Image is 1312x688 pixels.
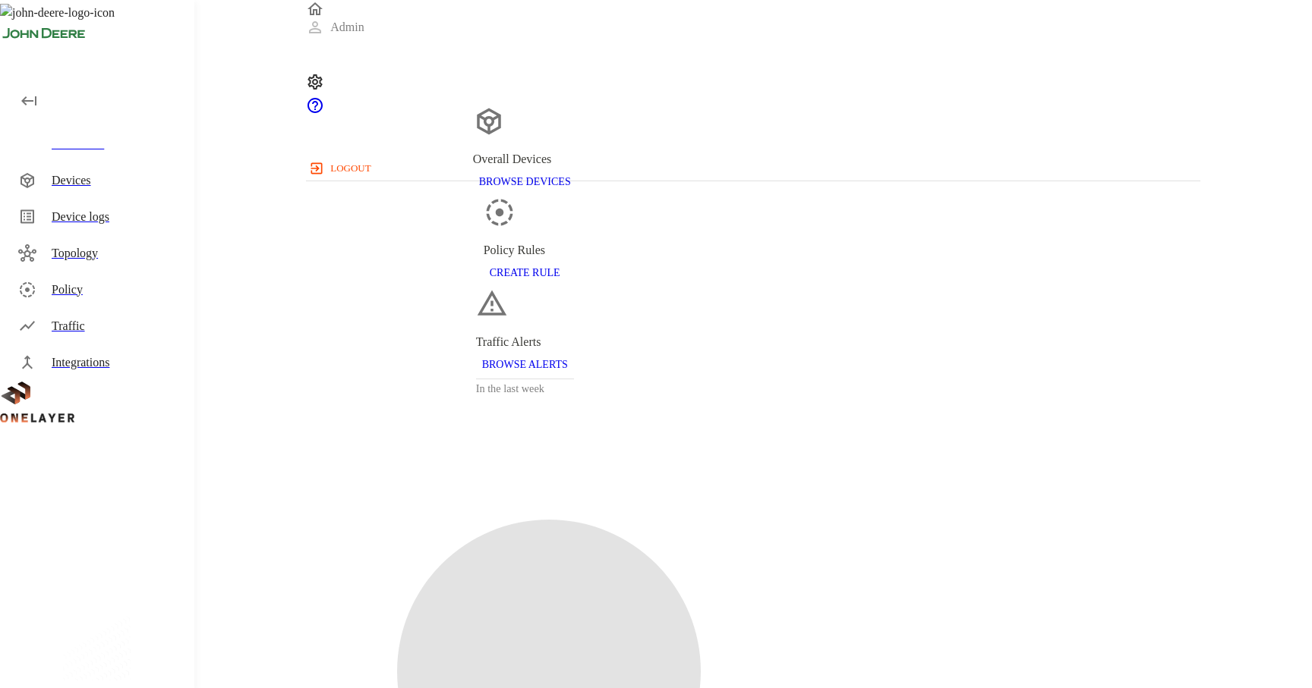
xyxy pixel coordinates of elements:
[473,174,577,187] a: BROWSE DEVICES
[473,168,577,196] button: BROWSE DEVICES
[306,156,1200,181] a: logout
[476,333,574,351] div: Traffic Alerts
[484,259,566,287] button: CREATE RULE
[306,104,324,117] span: Support Portal
[484,265,566,278] a: CREATE RULE
[484,241,566,259] div: Policy Rules
[476,357,574,369] a: BROWSE ALERTS
[306,156,377,181] button: logout
[330,18,364,36] p: Admin
[476,351,574,379] button: BROWSE ALERTS
[306,104,324,117] a: onelayer-support
[476,379,574,398] h3: In the last week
